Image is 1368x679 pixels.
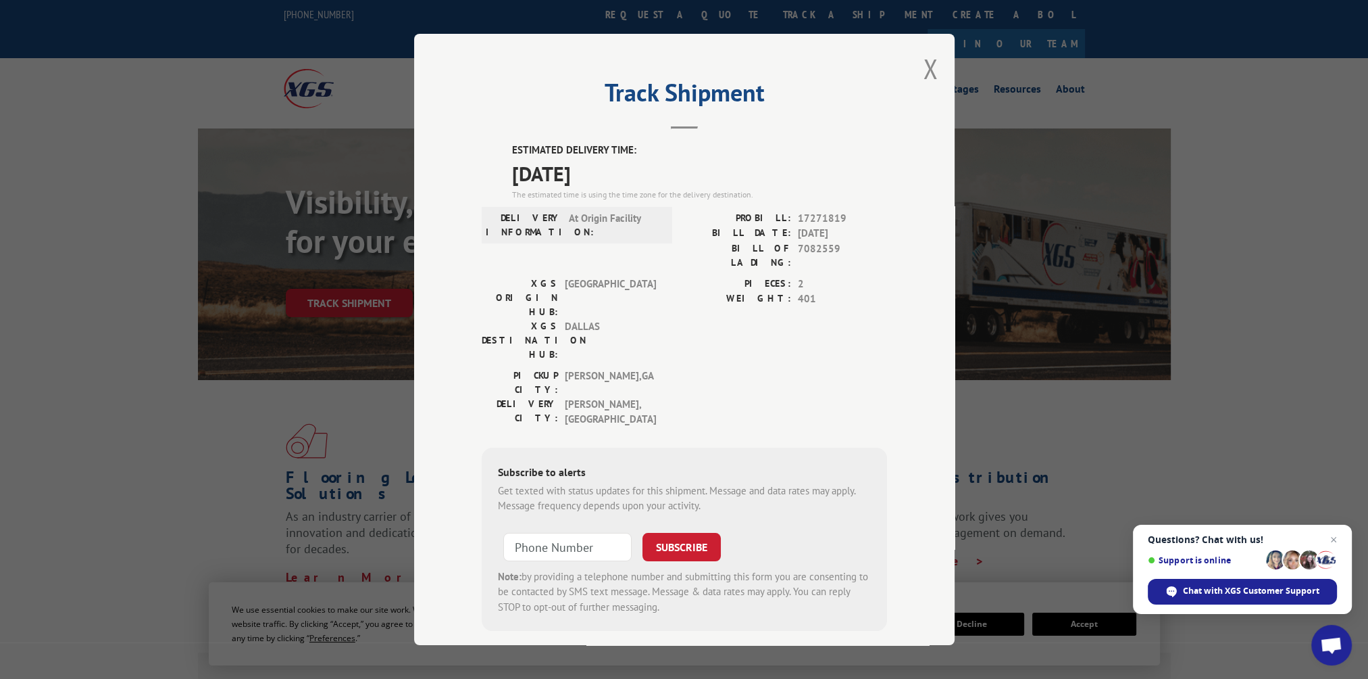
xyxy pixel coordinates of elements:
[482,369,558,397] label: PICKUP CITY:
[684,211,791,227] label: PROBILL:
[798,211,887,227] span: 17271819
[512,158,887,189] span: [DATE]
[642,533,721,561] button: SUBSCRIBE
[923,51,938,87] button: Close modal
[798,241,887,270] span: 7082559
[565,397,656,427] span: [PERSON_NAME] , [GEOGRAPHIC_DATA]
[569,211,660,239] span: At Origin Facility
[512,189,887,201] div: The estimated time is using the time zone for the delivery destination.
[512,143,887,158] label: ESTIMATED DELIVERY TIME:
[798,226,887,241] span: [DATE]
[1148,579,1337,605] div: Chat with XGS Customer Support
[565,369,656,397] span: [PERSON_NAME] , GA
[498,570,522,583] strong: Note:
[1183,585,1319,597] span: Chat with XGS Customer Support
[486,211,562,239] label: DELIVERY INFORMATION:
[1311,625,1352,665] div: Open chat
[498,484,871,514] div: Get texted with status updates for this shipment. Message and data rates may apply. Message frequ...
[482,83,887,109] h2: Track Shipment
[684,277,791,292] label: PIECES:
[798,291,887,307] span: 401
[1325,532,1342,548] span: Close chat
[482,397,558,427] label: DELIVERY CITY:
[482,277,558,319] label: XGS ORIGIN HUB:
[684,226,791,241] label: BILL DATE:
[503,533,632,561] input: Phone Number
[498,464,871,484] div: Subscribe to alerts
[798,277,887,292] span: 2
[498,569,871,615] div: by providing a telephone number and submitting this form you are consenting to be contacted by SM...
[1148,534,1337,545] span: Questions? Chat with us!
[1148,555,1261,565] span: Support is online
[684,291,791,307] label: WEIGHT:
[684,241,791,270] label: BILL OF LADING:
[482,319,558,362] label: XGS DESTINATION HUB:
[565,319,656,362] span: DALLAS
[565,277,656,319] span: [GEOGRAPHIC_DATA]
